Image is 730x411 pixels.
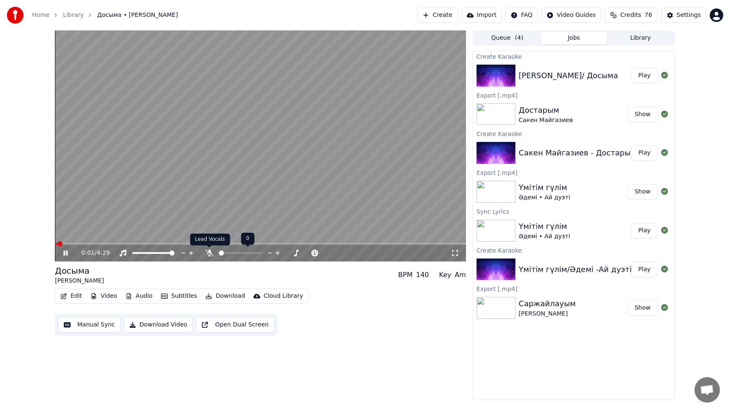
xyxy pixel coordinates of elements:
[455,270,466,280] div: Am
[473,167,675,177] div: Export [.mp4]
[631,223,658,238] button: Play
[627,107,658,122] button: Show
[541,8,601,23] button: Video Guides
[519,220,570,232] div: Үмітім гүлім
[87,290,120,302] button: Video
[32,11,49,19] a: Home
[605,8,657,23] button: Credits76
[190,234,230,245] div: Lead Vocals
[677,11,701,19] div: Settings
[398,270,412,280] div: BPM
[519,147,636,159] div: Сакен Майгазиев - Достарым
[7,7,24,24] img: youka
[264,292,303,300] div: Cloud Library
[519,264,632,275] div: Үмітім гүлім/Әдемі -Ай дуэті
[473,128,675,139] div: Create Karaoke
[631,68,658,83] button: Play
[474,32,541,44] button: Queue
[519,70,618,82] div: [PERSON_NAME]/ Досыма
[661,8,706,23] button: Settings
[82,249,102,257] div: /
[202,290,248,302] button: Download
[241,233,255,245] div: 0
[32,11,178,19] nav: breadcrumb
[631,145,658,161] button: Play
[695,377,720,403] div: Open chat
[58,317,120,332] button: Manual Sync
[97,11,178,19] span: Досыма • [PERSON_NAME]
[620,11,641,19] span: Credits
[519,232,570,241] div: Әдемі • Ай дуэті
[473,206,675,216] div: Sync Lyrics
[439,270,451,280] div: Key
[416,270,429,280] div: 140
[519,298,576,310] div: Саржайлауым
[519,104,573,116] div: Достарым
[55,265,104,277] div: Досыма
[505,8,538,23] button: FAQ
[519,310,576,318] div: [PERSON_NAME]
[519,182,570,193] div: Үмітім гүлім
[124,317,193,332] button: Download Video
[196,317,274,332] button: Open Dual Screen
[158,290,200,302] button: Subtitles
[417,8,458,23] button: Create
[627,300,658,316] button: Show
[63,11,84,19] a: Library
[519,116,573,125] div: Сакен Майгазиев
[97,249,110,257] span: 4:29
[631,262,658,277] button: Play
[82,249,95,257] span: 0:01
[57,290,85,302] button: Edit
[519,193,570,202] div: Әдемі • Ай дуэті
[645,11,652,19] span: 76
[122,290,156,302] button: Audio
[473,245,675,255] div: Create Karaoke
[55,277,104,285] div: [PERSON_NAME]
[515,34,523,42] span: ( 4 )
[473,283,675,294] div: Export [.mp4]
[627,184,658,199] button: Show
[461,8,502,23] button: Import
[473,51,675,61] div: Create Karaoke
[607,32,674,44] button: Library
[541,32,607,44] button: Jobs
[473,90,675,100] div: Export [.mp4]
